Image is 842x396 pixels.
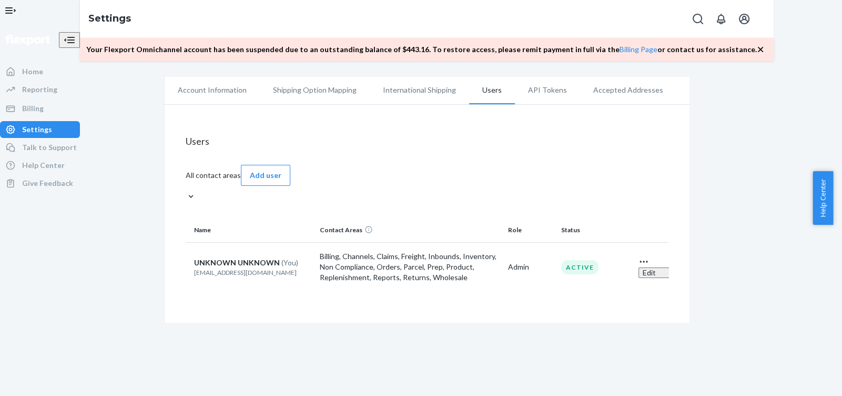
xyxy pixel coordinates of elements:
[86,44,757,55] p: Your Flexport Omnichannel account has been suspended due to an outstanding balance of $ 443.16 . ...
[515,77,580,103] li: API Tokens
[620,45,657,54] a: Billing Page
[469,77,515,104] li: Users
[88,13,131,24] a: Settings
[186,136,668,147] h4: Users
[186,170,241,181] div: All contact areas
[638,268,679,278] button: Edit
[165,77,260,103] li: Account Information
[22,160,65,171] div: Help Center
[504,217,557,243] th: Role
[22,178,73,189] div: Give Feedback
[281,258,298,267] span: (You)
[22,84,57,95] div: Reporting
[80,4,139,34] ol: breadcrumbs
[504,243,557,292] td: Admin
[186,217,316,243] th: Name
[638,256,660,278] div: Open user actions
[260,77,370,103] li: Shipping Option Mapping
[557,217,634,243] th: Status
[22,142,77,153] div: Talk to Support
[194,268,312,277] p: [EMAIL_ADDRESS][DOMAIN_NAME]
[711,8,732,29] button: Open notifications
[22,103,44,114] div: Billing
[22,124,52,135] div: Settings
[241,165,290,186] button: Add user
[734,8,755,29] button: Open account menu
[687,8,708,29] button: Open Search Box
[370,77,469,103] li: International Shipping
[561,260,598,274] div: Active
[5,35,50,45] img: Flexport logo
[194,258,280,267] span: UNKNOWN UNKNOWN
[59,32,80,48] button: Close Navigation
[643,269,656,276] span: Edit
[320,251,500,283] p: Billing, Channels, Claims, Freight, Inbounds, Inventory, Non Compliance, Orders, Parcel, Prep, Pr...
[813,171,833,225] button: Help Center
[22,66,43,77] div: Home
[580,77,676,103] li: Accepted Addresses
[316,217,504,243] th: Contact Areas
